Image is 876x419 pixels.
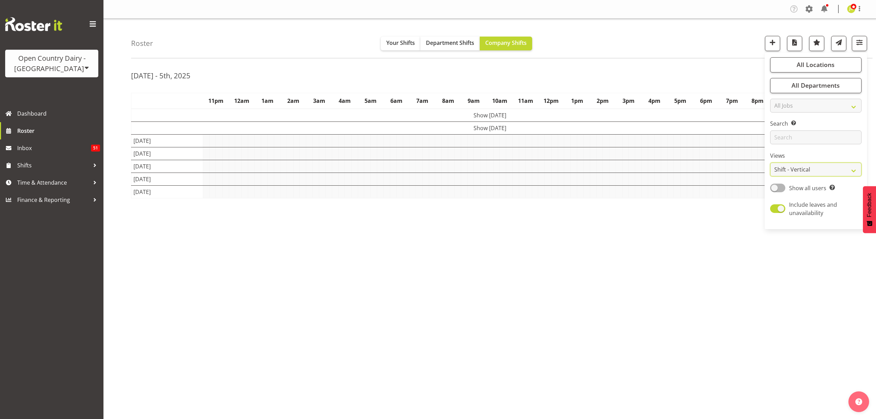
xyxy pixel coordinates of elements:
[255,93,280,109] th: 1am
[480,37,532,50] button: Company Shifts
[131,71,190,80] h2: [DATE] - 5th, 2025
[461,93,487,109] th: 9am
[831,36,846,51] button: Send a list of all shifts for the selected filtered period to all rostered employees.
[590,93,616,109] th: 2pm
[512,93,538,109] th: 11am
[381,37,420,50] button: Your Shifts
[91,145,100,152] span: 51
[693,93,719,109] th: 6pm
[332,93,358,109] th: 4am
[770,130,862,144] input: Search
[770,119,862,128] label: Search
[384,93,409,109] th: 6am
[131,160,203,173] td: [DATE]
[789,184,826,192] span: Show all users
[17,177,90,188] span: Time & Attendance
[770,78,862,93] button: All Departments
[420,37,480,50] button: Department Shifts
[131,147,203,160] td: [DATE]
[409,93,435,109] th: 7am
[770,152,862,160] label: Views
[485,39,527,47] span: Company Shifts
[789,201,837,217] span: Include leaves and unavailability
[131,109,848,122] td: Show [DATE]
[358,93,384,109] th: 5am
[765,36,780,51] button: Add a new shift
[131,185,203,198] td: [DATE]
[5,17,62,31] img: Rosterit website logo
[487,93,512,109] th: 10am
[616,93,641,109] th: 3pm
[787,36,802,51] button: Download a PDF of the roster according to the set date range.
[131,134,203,147] td: [DATE]
[435,93,461,109] th: 8am
[229,93,255,109] th: 12am
[386,39,415,47] span: Your Shifts
[641,93,667,109] th: 4pm
[203,93,229,109] th: 11pm
[770,57,862,72] button: All Locations
[280,93,306,109] th: 2am
[17,143,91,153] span: Inbox
[667,93,693,109] th: 5pm
[797,60,835,69] span: All Locations
[792,81,840,89] span: All Departments
[847,5,855,13] img: jessica-greenwood7429.jpg
[809,36,824,51] button: Highlight an important date within the roster.
[855,398,862,405] img: help-xxl-2.png
[866,193,873,217] span: Feedback
[426,39,474,47] span: Department Shifts
[745,93,770,109] th: 8pm
[131,121,848,134] td: Show [DATE]
[564,93,590,109] th: 1pm
[17,160,90,170] span: Shifts
[719,93,745,109] th: 7pm
[131,173,203,185] td: [DATE]
[852,36,867,51] button: Filter Shifts
[17,126,100,136] span: Roster
[863,186,876,233] button: Feedback - Show survey
[538,93,564,109] th: 12pm
[131,39,153,47] h4: Roster
[17,108,100,119] span: Dashboard
[17,195,90,205] span: Finance & Reporting
[306,93,332,109] th: 3am
[12,53,91,74] div: Open Country Dairy - [GEOGRAPHIC_DATA]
